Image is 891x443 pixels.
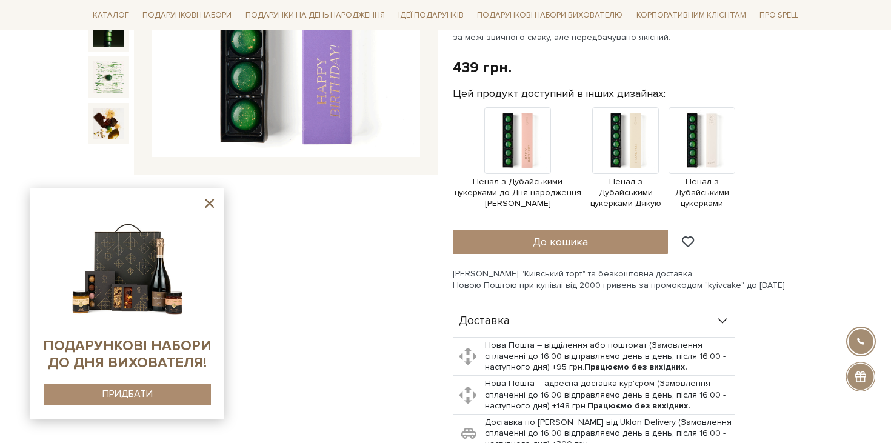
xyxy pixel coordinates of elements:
b: Працюємо без вихідних. [587,401,690,411]
td: Нова Пошта – відділення або поштомат (Замовлення сплаченні до 16:00 відправляємо день в день, піс... [482,337,735,376]
span: Пенал з Дубайськими цукерками Дякую [589,176,662,210]
a: Пенал з Дубайськими цукерками Дякую [589,135,662,209]
b: Працюємо без вихідних. [584,362,687,372]
a: Корпоративним клієнтам [632,5,751,25]
a: Ідеї подарунків [393,6,469,25]
img: Продукт [669,107,735,174]
img: Пенал з Дубайськими цукерками до Дня народження лавандовий [93,15,124,47]
label: Цей продукт доступний в інших дизайнах: [453,87,666,101]
a: Подарунки на День народження [241,6,390,25]
img: Пенал з Дубайськими цукерками до Дня народження лавандовий [93,108,124,139]
a: Подарункові набори вихователю [472,5,627,25]
a: Пенал з Дубайськими цукерками до Дня народження [PERSON_NAME] [453,135,582,209]
span: Доставка [459,316,510,327]
div: 439 грн. [453,58,512,77]
img: Продукт [484,107,551,174]
span: Пенал з Дубайськими цукерками [669,176,735,210]
a: Пенал з Дубайськими цукерками [669,135,735,209]
a: Подарункові набори [138,6,236,25]
div: [PERSON_NAME] "Київський торт" та безкоштовна доставка Новою Поштою при купівлі від 2000 гривень ... [453,268,803,290]
a: Каталог [88,6,134,25]
img: Продукт [592,107,659,174]
img: Пенал з Дубайськими цукерками до Дня народження лавандовий [93,61,124,93]
span: Пенал з Дубайськими цукерками до Дня народження [PERSON_NAME] [453,176,582,210]
button: До кошика [453,230,668,254]
span: До кошика [533,235,588,248]
a: Про Spell [755,6,803,25]
td: Нова Пошта – адресна доставка кур'єром (Замовлення сплаченні до 16:00 відправляємо день в день, п... [482,376,735,415]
